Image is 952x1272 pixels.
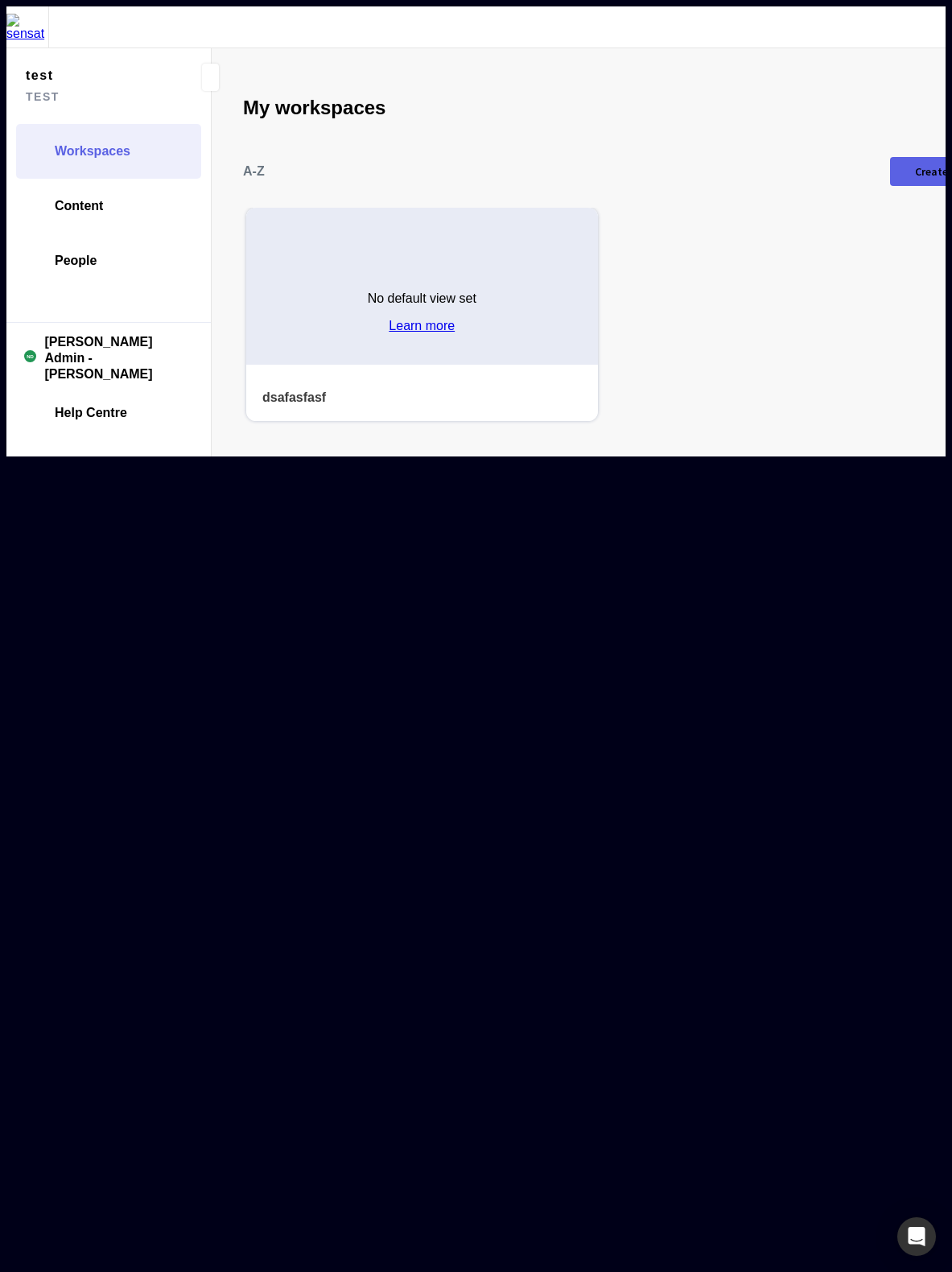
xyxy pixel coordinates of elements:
span: test [26,86,166,108]
a: Learn more [389,319,455,333]
span: People [55,253,97,269]
h4: dsafasfasf [262,390,521,405]
span: Help Centre [55,405,127,421]
p: No default view set [368,291,476,306]
a: Workspaces [16,124,201,179]
a: People [16,233,201,288]
text: ND [27,353,34,359]
div: Open Intercom Messenger [897,1217,936,1256]
img: sensat [6,14,48,41]
span: Content [55,198,103,214]
span: Workspaces [55,143,130,159]
p: A-Z [243,164,265,179]
span: [PERSON_NAME] Admin - [PERSON_NAME] [44,334,193,382]
span: test [26,64,166,86]
a: Help Centre [16,386,201,440]
a: Content [16,179,201,233]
